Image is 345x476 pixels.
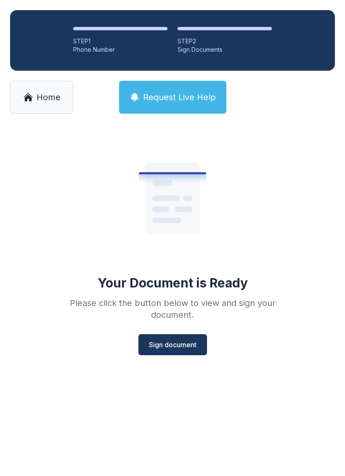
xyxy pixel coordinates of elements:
div: Please click the button below to view and sign your document. [51,297,294,321]
div: Your Document is Ready [98,275,248,290]
span: Request Live Help [143,91,216,103]
span: Sign document [149,340,196,350]
span: Home [37,91,61,103]
div: Sign Documents [178,45,272,54]
div: STEP 1 [73,37,167,45]
div: STEP 2 [178,37,272,45]
div: Phone Number [73,45,167,54]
